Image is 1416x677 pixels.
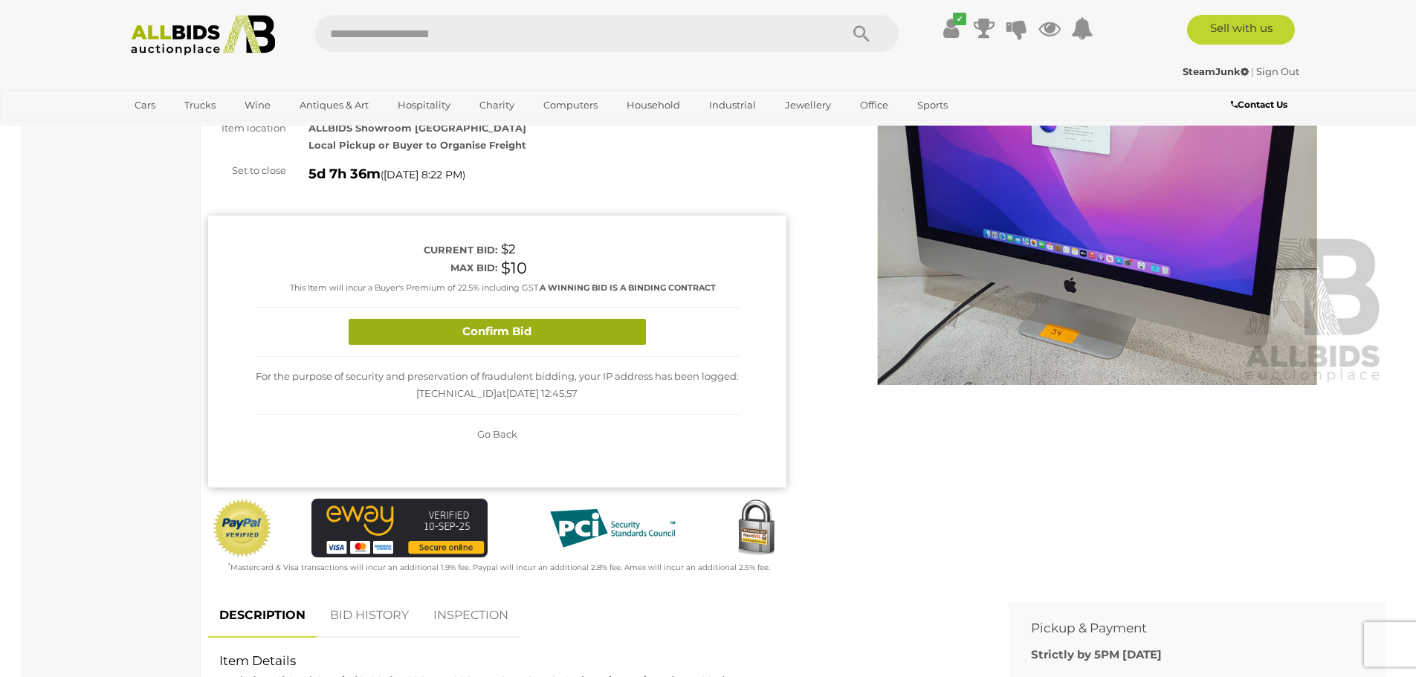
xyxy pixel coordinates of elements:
a: Charity [470,93,524,117]
img: Allbids.com.au [123,15,284,56]
a: DESCRIPTION [208,594,317,638]
a: INSPECTION [422,594,520,638]
small: Mastercard & Visa transactions will incur an additional 1.9% fee. Paypal will incur an additional... [228,563,770,572]
span: [DATE] 12:45:57 [506,387,578,399]
div: Item location [197,120,297,137]
img: Apple (A1419) Intel Core i7 (6700K) 4.00GHz-4.20GHz 4-Core CPU 27-Inch Retina 5K iMac (Late-2015) [809,13,1387,385]
a: Household [617,93,690,117]
a: Trucks [175,93,225,117]
img: Secured by Rapid SSL [726,499,786,558]
strong: 5d 7h 36m [308,166,381,182]
div: Current bid: [255,242,497,259]
span: [TECHNICAL_ID] [416,387,497,399]
span: $2 [501,242,516,256]
a: Industrial [699,93,766,117]
img: eWAY Payment Gateway [311,499,488,557]
a: ✔ [940,15,963,42]
b: Contact Us [1231,99,1287,110]
a: BID HISTORY [319,594,420,638]
a: Computers [534,93,607,117]
h2: Pickup & Payment [1031,621,1342,635]
i: ✔ [953,13,966,25]
a: Sports [908,93,957,117]
b: A WINNING BID IS A BINDING CONTRACT [540,282,716,293]
span: $10 [501,259,527,277]
a: Office [850,93,898,117]
span: [DATE] 8:22 PM [384,168,462,181]
span: ( ) [381,169,465,181]
div: For the purpose of security and preservation of fraudulent bidding, your IP address has been logg... [255,357,740,415]
img: Official PayPal Seal [212,499,273,558]
a: Sign Out [1256,65,1299,77]
button: Confirm Bid [349,319,646,345]
a: Contact Us [1231,97,1291,113]
strong: ALLBIDS Showroom [GEOGRAPHIC_DATA] [308,122,526,134]
div: Max bid: [255,259,497,276]
button: Search [824,15,899,52]
a: Sell with us [1187,15,1295,45]
a: [GEOGRAPHIC_DATA] [125,117,250,142]
div: Set to close [197,162,297,179]
a: Wine [235,93,280,117]
span: | [1251,65,1254,77]
a: Jewellery [775,93,841,117]
a: Cars [125,93,165,117]
small: This Item will incur a Buyer's Premium of 22.5% including GST. [290,282,716,293]
span: Go Back [477,428,517,440]
img: PCI DSS compliant [538,499,687,558]
a: Hospitality [388,93,460,117]
h2: Item Details [219,654,975,668]
strong: Local Pickup or Buyer to Organise Freight [308,139,526,151]
b: Strictly by 5PM [DATE] [1031,647,1162,661]
strong: SteamJunk [1183,65,1249,77]
a: SteamJunk [1183,65,1251,77]
a: Antiques & Art [290,93,378,117]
